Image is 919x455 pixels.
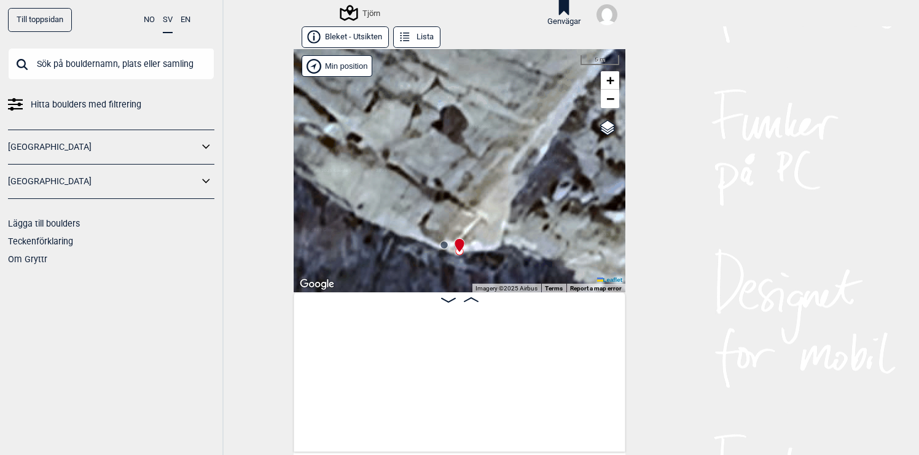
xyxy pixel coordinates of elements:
[8,236,73,246] a: Teckenförklaring
[144,8,155,32] button: NO
[8,8,72,32] a: Till toppsidan
[601,71,619,90] a: Zoom in
[181,8,190,32] button: EN
[8,48,214,80] input: Sök på bouldernamn, plats eller samling
[545,285,563,292] a: Terms (opens in new tab)
[297,276,337,292] a: Open this area in Google Maps (opens a new window)
[163,8,173,33] button: SV
[302,26,389,48] button: Bleket - Utsikten
[570,285,622,292] a: Report a map error
[597,276,622,283] a: Leaflet
[596,4,617,25] img: User fallback1
[8,138,198,156] a: [GEOGRAPHIC_DATA]
[31,96,141,114] span: Hitta boulders med filtrering
[8,254,47,264] a: Om Gryttr
[475,285,538,292] span: Imagery ©2025 Airbus
[606,72,614,88] span: +
[8,173,198,190] a: [GEOGRAPHIC_DATA]
[302,55,372,77] div: Vis min position
[606,91,614,106] span: −
[8,219,80,228] a: Lägga till boulders
[601,90,619,108] a: Zoom out
[8,96,214,114] a: Hitta boulders med filtrering
[581,55,619,65] div: 5 m
[342,6,380,20] div: Tjörn
[297,276,337,292] img: Google
[596,114,619,141] a: Layers
[393,26,440,48] button: Lista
